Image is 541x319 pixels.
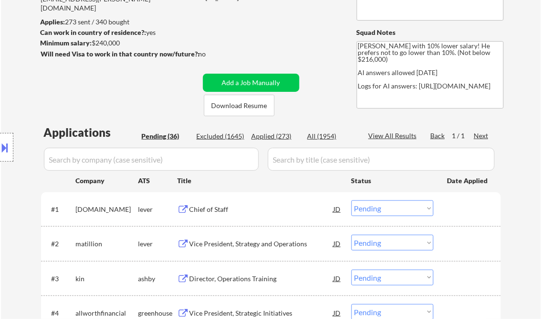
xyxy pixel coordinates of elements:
div: JD [333,270,342,287]
div: greenhouse [138,308,178,318]
div: Title [178,176,342,186]
strong: Will need Visa to work in that country now/future?: [41,50,200,58]
div: #3 [52,274,68,284]
div: ashby [138,274,178,284]
input: Search by title (case sensitive) [268,148,495,171]
div: $240,000 [41,38,200,48]
div: Status [351,172,434,189]
button: Download Resume [204,95,275,116]
div: 1 / 1 [452,131,474,141]
div: Squad Notes [357,28,504,37]
div: #2 [52,239,68,249]
strong: Applies: [41,18,65,26]
div: no [199,49,226,59]
div: JD [333,235,342,252]
div: kin [76,274,138,284]
strong: Can work in country of residence?: [41,28,147,36]
div: allworthfinancial [76,308,138,318]
div: lever [138,239,178,249]
div: Vice President, Strategic Initiatives [190,308,334,318]
div: Chief of Staff [190,205,334,214]
div: #4 [52,308,68,318]
div: Vice President, Strategy and Operations [190,239,334,249]
div: Director, Operations Training [190,274,334,284]
div: Applied (273) [252,132,299,141]
div: JD [333,200,342,218]
div: Date Applied [447,176,489,186]
div: yes [41,28,197,37]
div: View All Results [369,131,420,141]
button: Add a Job Manually [203,74,299,92]
div: Next [474,131,489,141]
strong: Minimum salary: [41,39,92,47]
div: matillion [76,239,138,249]
div: All (1954) [308,132,355,141]
div: Back [431,131,446,141]
div: 273 sent / 340 bought [41,17,200,27]
div: Excluded (1645) [197,132,244,141]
